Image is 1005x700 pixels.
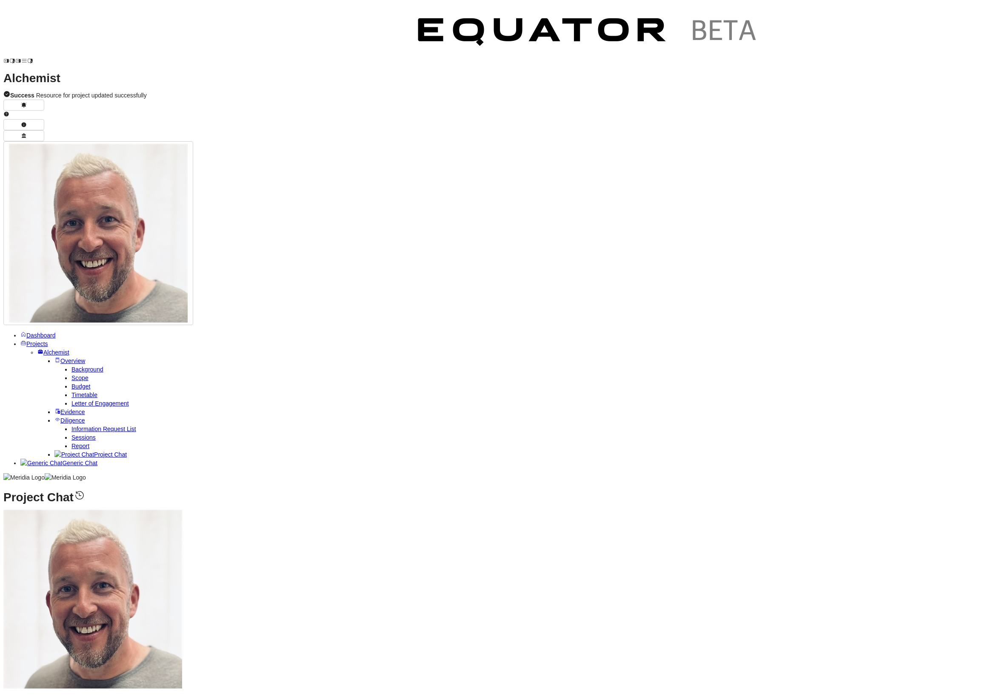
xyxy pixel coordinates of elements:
[71,426,136,432] a: Information Request List
[71,434,96,441] a: Sessions
[20,460,97,466] a: Generic ChatGeneric Chat
[60,417,85,424] span: Diligence
[403,3,774,64] img: Customer Logo
[71,400,129,407] a: Letter of Engagement
[26,332,56,339] span: Dashboard
[54,450,94,459] img: Project Chat
[60,357,85,364] span: Overview
[3,473,45,482] img: Meridia Logo
[33,3,403,64] img: Customer Logo
[20,459,62,467] img: Generic Chat
[60,409,85,415] span: Evidence
[54,451,127,458] a: Project ChatProject Chat
[20,332,56,339] a: Dashboard
[3,74,1002,83] h1: Alchemist
[10,92,147,99] span: Resource for project updated successfully
[71,366,103,373] a: Background
[62,460,97,466] span: Generic Chat
[54,417,85,424] a: Diligence
[43,349,69,356] span: Alchemist
[3,489,1002,502] h1: Project Chat
[45,473,86,482] img: Meridia Logo
[71,443,89,449] a: Report
[3,510,1002,691] div: Scott Mackay
[3,510,182,689] img: Profile Icon
[71,383,90,390] a: Budget
[26,340,48,347] span: Projects
[54,409,85,415] a: Evidence
[9,144,188,323] img: Profile Icon
[71,374,89,381] a: Scope
[20,340,48,347] a: Projects
[54,357,85,364] a: Overview
[10,92,34,99] strong: Success
[94,451,127,458] span: Project Chat
[37,349,69,356] a: Alchemist
[71,391,97,398] a: Timetable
